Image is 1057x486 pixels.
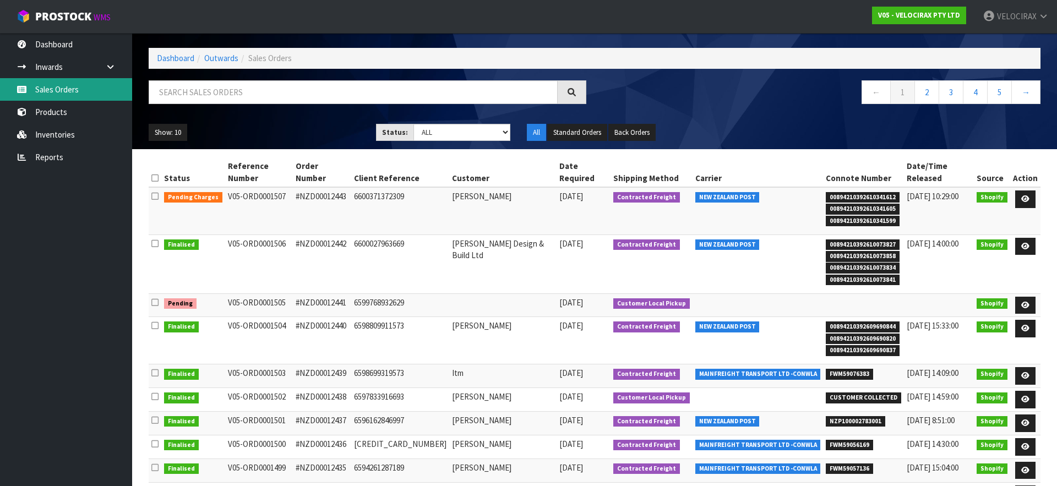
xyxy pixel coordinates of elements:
span: FWM59057136 [826,463,873,474]
td: #NZD00012442 [293,234,352,293]
td: V05-ORD0001504 [225,317,293,364]
span: Finalised [164,392,199,403]
span: NEW ZEALAND POST [695,239,760,250]
input: Search sales orders [149,80,558,104]
span: FWM59076383 [826,369,873,380]
td: V05-ORD0001505 [225,293,293,317]
span: [DATE] 14:09:00 [907,368,958,378]
td: [PERSON_NAME] [449,435,557,459]
td: [PERSON_NAME] [449,388,557,412]
span: Finalised [164,416,199,427]
span: VELOCIRAX [997,11,1037,21]
span: [DATE] 10:29:00 [907,191,958,201]
td: V05-ORD0001501 [225,412,293,435]
td: V05-ORD0001502 [225,388,293,412]
a: 5 [987,80,1012,104]
span: Shopify [977,321,1007,332]
span: NEW ZEALAND POST [695,321,760,332]
span: [DATE] 14:00:00 [907,238,958,249]
th: Date Required [557,157,611,187]
span: Finalised [164,463,199,474]
span: [DATE] [559,415,583,425]
span: 00894210392609690844 [826,321,900,332]
span: 00894210392610341605 [826,204,900,215]
span: Shopify [977,463,1007,474]
span: [DATE] 15:04:00 [907,462,958,473]
span: [DATE] [559,297,583,308]
span: [DATE] [559,439,583,449]
span: Contracted Freight [613,440,680,451]
span: 00894210392610073834 [826,263,900,274]
span: Shopify [977,369,1007,380]
td: V05-ORD0001506 [225,234,293,293]
th: Date/Time Released [904,157,974,187]
span: Pending Charges [164,192,222,203]
span: Shopify [977,416,1007,427]
td: #NZD00012438 [293,388,352,412]
button: All [527,124,546,141]
span: NEW ZEALAND POST [695,416,760,427]
th: Client Reference [351,157,449,187]
a: 1 [890,80,915,104]
span: [DATE] 14:59:00 [907,391,958,402]
span: MAINFREIGHT TRANSPORT LTD -CONWLA [695,369,821,380]
span: [DATE] [559,368,583,378]
span: Shopify [977,392,1007,403]
span: NZP100002783001 [826,416,885,427]
td: #NZD00012436 [293,435,352,459]
td: #NZD00012435 [293,458,352,482]
th: Shipping Method [611,157,693,187]
td: V05-ORD0001503 [225,364,293,388]
span: 00894210392610073841 [826,275,900,286]
a: 3 [939,80,963,104]
td: #NZD00012439 [293,364,352,388]
span: Customer Local Pickup [613,392,690,403]
span: FWM59056169 [826,440,873,451]
span: Finalised [164,321,199,332]
td: [PERSON_NAME] Design & Build Ltd [449,234,557,293]
th: Connote Number [823,157,904,187]
span: Contracted Freight [613,321,680,332]
span: MAINFREIGHT TRANSPORT LTD -CONWLA [695,463,821,474]
td: 6594261287189 [351,458,449,482]
span: Customer Local Pickup [613,298,690,309]
span: 00894210392610073858 [826,251,900,262]
span: 00894210392610341612 [826,192,900,203]
td: #NZD00012443 [293,187,352,234]
span: 00894210392609690820 [826,334,900,345]
td: Itm [449,364,557,388]
td: 6600027963669 [351,234,449,293]
img: cube-alt.png [17,9,30,23]
th: Carrier [693,157,824,187]
span: NEW ZEALAND POST [695,192,760,203]
span: MAINFREIGHT TRANSPORT LTD -CONWLA [695,440,821,451]
small: WMS [94,12,111,23]
span: 00894210392610341599 [826,216,900,227]
span: [DATE] 14:30:00 [907,439,958,449]
span: [DATE] [559,320,583,331]
strong: Status: [382,128,408,137]
span: [DATE] [559,191,583,201]
nav: Page navigation [603,80,1040,107]
th: Order Number [293,157,352,187]
td: [PERSON_NAME] [449,458,557,482]
td: 6596162846997 [351,412,449,435]
span: Shopify [977,298,1007,309]
span: Contracted Freight [613,416,680,427]
span: Finalised [164,369,199,380]
span: Shopify [977,440,1007,451]
td: #NZD00012441 [293,293,352,317]
td: 6600371372309 [351,187,449,234]
span: Shopify [977,192,1007,203]
button: Show: 10 [149,124,187,141]
td: 6597833916693 [351,388,449,412]
span: [DATE] 8:51:00 [907,415,955,425]
span: Finalised [164,239,199,250]
strong: V05 - VELOCIRAX PTY LTD [878,10,960,20]
span: Pending [164,298,197,309]
span: [DATE] [559,238,583,249]
span: CUSTOMER COLLECTED [826,392,901,403]
td: 6598809911573 [351,317,449,364]
span: Finalised [164,440,199,451]
span: Contracted Freight [613,192,680,203]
